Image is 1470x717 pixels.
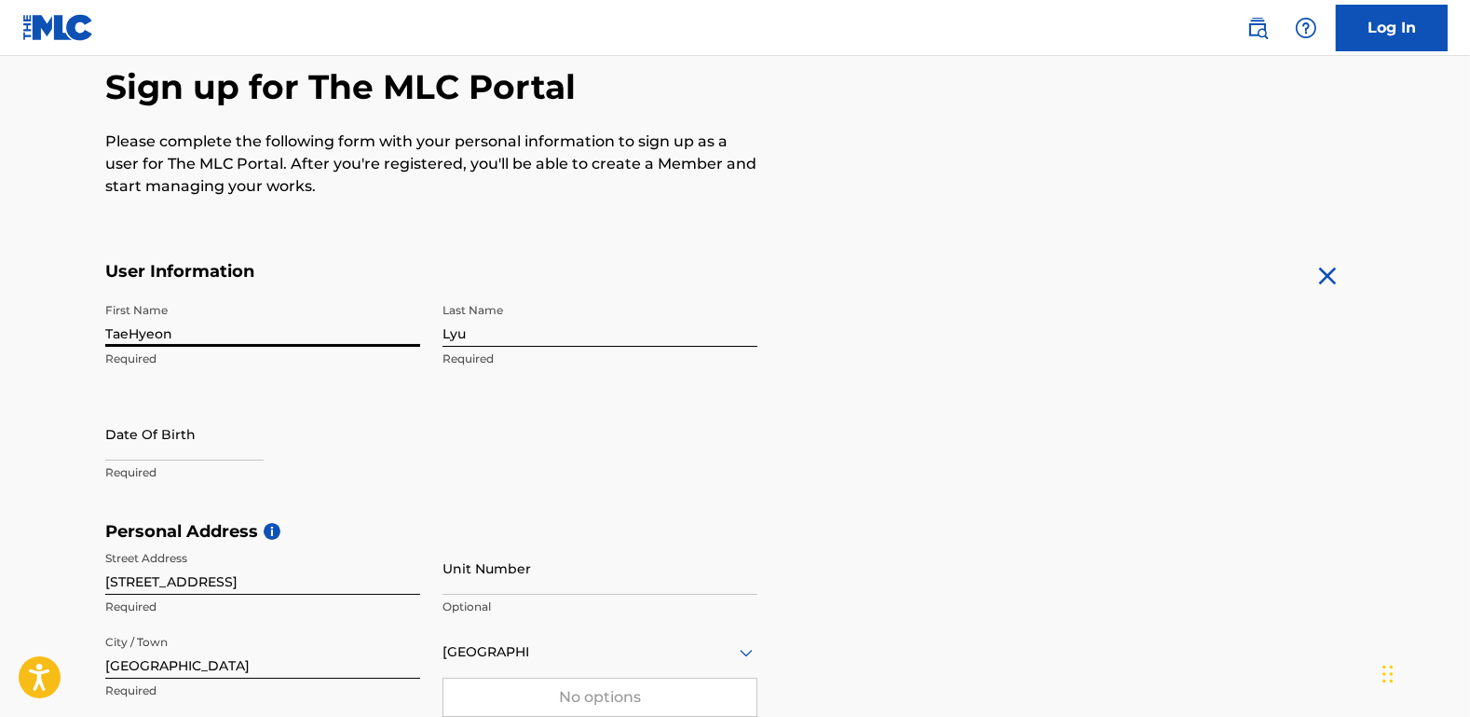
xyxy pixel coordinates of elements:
p: Required [105,683,420,699]
h2: Sign up for The MLC Portal [105,66,1365,108]
h5: User Information [105,261,757,283]
p: Required [105,351,420,367]
p: Required [105,599,420,615]
a: Log In [1336,5,1448,51]
img: help [1295,17,1317,39]
div: No options [443,679,756,716]
p: Required [442,351,757,367]
h5: Personal Address [105,521,1365,543]
img: close [1313,261,1342,291]
img: MLC Logo [22,14,94,41]
div: Help [1287,9,1325,47]
p: Please complete the following form with your personal information to sign up as a user for The ML... [105,131,757,198]
iframe: Chat Widget [1377,627,1470,717]
img: search [1246,17,1269,39]
span: i [264,523,280,540]
p: Optional [442,599,757,615]
p: Required [105,464,420,481]
div: Drag [1382,646,1394,702]
a: Public Search [1239,9,1276,47]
